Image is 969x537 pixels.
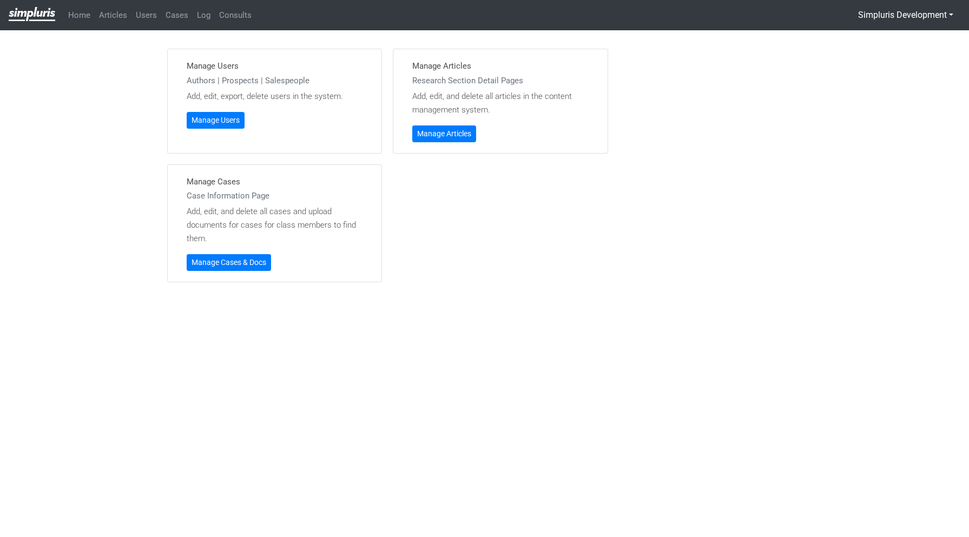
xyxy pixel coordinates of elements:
h5: Manage Articles [412,60,589,72]
p: Add, edit, and delete all cases and upload documents for cases for class members to find them. [187,205,363,246]
a: Manage Users [187,112,245,129]
a: Consults [215,5,256,26]
button: Simpluris Development [851,5,960,25]
h6: Case Information Page [187,191,363,201]
h5: Manage Users [187,60,363,72]
h6: Authors | Prospects | Salespeople [187,76,363,85]
h5: Manage Cases [187,176,363,188]
a: Log [193,5,215,26]
img: Privacy-class-action [9,7,55,21]
h6: Research Section Detail Pages [412,76,589,85]
a: Manage Cases & Docs [187,254,271,271]
a: Home [64,5,95,26]
a: Articles [95,5,131,26]
a: Manage Articles [412,125,476,142]
a: Users [131,5,161,26]
a: Cases [161,5,193,26]
p: Add, edit, and delete all articles in the content management system. [412,90,589,117]
p: Add, edit, export, delete users in the system. [187,90,363,103]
